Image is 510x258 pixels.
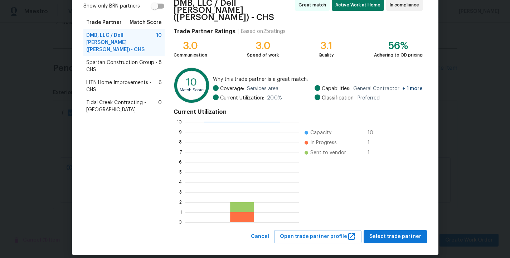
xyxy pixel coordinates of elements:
span: 1 [368,149,379,156]
span: 10 [156,32,162,53]
span: Services area [247,85,278,92]
span: Classification: [322,94,355,102]
text: 10 [177,120,182,124]
button: Open trade partner profile [274,230,361,243]
text: 9 [179,130,182,134]
h4: Current Utilization [174,108,422,116]
span: Sent to vendor [310,149,346,156]
div: 3.0 [174,42,207,49]
div: 56% [374,42,423,49]
span: Preferred [358,94,380,102]
text: 3 [179,190,182,194]
span: In compliance [390,1,422,9]
span: 0 [158,99,162,113]
span: 20.0 % [267,94,282,102]
span: Trade Partner [86,19,122,26]
div: Communication [174,52,207,59]
text: 4 [179,180,182,184]
div: Based on 25 ratings [241,28,286,35]
text: 2 [179,200,182,204]
span: Show only BRN partners [83,3,140,10]
text: 0 [179,220,182,224]
span: 6 [159,79,162,93]
text: Match Score [180,88,204,92]
span: 10 [368,129,379,136]
span: Active Work at Home [335,1,383,9]
span: Why this trade partner is a great match: [213,76,423,83]
div: 3.1 [319,42,334,49]
span: Capabilities: [322,85,350,92]
text: 10 [186,77,198,87]
div: 3.0 [247,42,279,49]
span: Tidal Creek Contracting - [GEOGRAPHIC_DATA] [86,99,159,113]
span: Cancel [251,232,269,241]
div: | [235,28,241,35]
span: 1 [368,139,379,146]
span: Coverage: [220,85,244,92]
span: Current Utilization: [220,94,264,102]
span: + 1 more [402,86,423,91]
span: Capacity [310,129,331,136]
text: 1 [180,210,182,214]
span: Match Score [130,19,162,26]
span: Select trade partner [369,232,421,241]
span: General Contractor [353,85,423,92]
span: LITN Home Improvements - CHS [86,79,159,93]
span: DMB, LLC / Dell [PERSON_NAME] ([PERSON_NAME]) - CHS [86,32,156,53]
span: 8 [159,59,162,73]
div: Adhering to OD pricing [374,52,423,59]
button: Select trade partner [364,230,427,243]
h4: Trade Partner Ratings [174,28,235,35]
text: 5 [179,170,182,174]
span: Great match [298,1,329,9]
span: Spartan Construction Group - CHS [86,59,159,73]
span: In Progress [310,139,337,146]
text: 6 [179,160,182,164]
text: 7 [180,150,182,154]
div: Speed of work [247,52,279,59]
div: Quality [319,52,334,59]
span: Open trade partner profile [280,232,356,241]
button: Cancel [248,230,272,243]
text: 8 [179,140,182,144]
